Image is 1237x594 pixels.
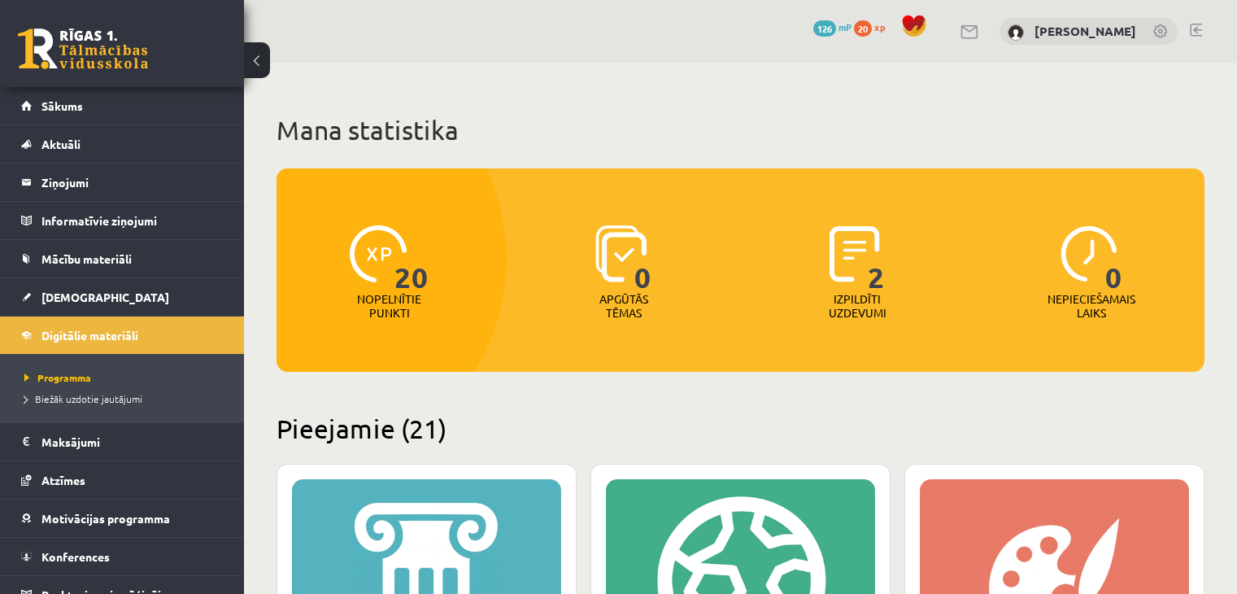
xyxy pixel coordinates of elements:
img: icon-learned-topics-4a711ccc23c960034f471b6e78daf4a3bad4a20eaf4de84257b87e66633f6470.svg [595,225,647,282]
h1: Mana statistika [277,114,1204,146]
img: icon-completed-tasks-ad58ae20a441b2904462921112bc710f1caf180af7a3daa7317a5a94f2d26646.svg [830,225,880,282]
a: Maksājumi [21,423,224,461]
span: 126 [813,20,836,37]
a: Sākums [21,87,224,124]
span: xp [874,20,885,33]
span: 2 [868,225,885,292]
a: Ziņojumi [21,164,224,201]
span: Motivācijas programma [41,511,170,526]
span: Aktuāli [41,137,81,151]
a: Biežāk uzdotie jautājumi [24,391,228,406]
a: 20 xp [854,20,893,33]
span: 20 [854,20,872,37]
span: 0 [1105,225,1122,292]
a: Aktuāli [21,125,224,163]
img: Alens Ulpis [1008,24,1024,41]
span: [DEMOGRAPHIC_DATA] [41,290,169,304]
legend: Ziņojumi [41,164,224,201]
a: Rīgas 1. Tālmācības vidusskola [18,28,148,69]
legend: Maksājumi [41,423,224,461]
img: icon-xp-0682a9bc20223a9ccc6f5883a126b849a74cddfe5390d2b41b4391c66f2066e7.svg [350,225,407,282]
a: 126 mP [813,20,852,33]
span: Konferences [41,549,110,564]
p: Nopelnītie punkti [357,292,421,320]
img: icon-clock-7be60019b62300814b6bd22b8e044499b485619524d84068768e800edab66f18.svg [1061,225,1117,282]
span: Sākums [41,98,83,113]
p: Izpildīti uzdevumi [825,292,889,320]
a: Atzīmes [21,461,224,499]
span: Biežāk uzdotie jautājumi [24,392,142,405]
span: Programma [24,371,91,384]
a: Motivācijas programma [21,500,224,537]
a: [PERSON_NAME] [1034,23,1136,39]
span: Atzīmes [41,473,85,487]
a: [DEMOGRAPHIC_DATA] [21,278,224,316]
span: 0 [634,225,651,292]
p: Nepieciešamais laiks [1048,292,1135,320]
h2: Pieejamie (21) [277,413,1204,444]
a: Informatīvie ziņojumi [21,202,224,239]
span: Digitālie materiāli [41,328,138,343]
legend: Informatīvie ziņojumi [41,202,224,239]
span: mP [838,20,852,33]
a: Programma [24,370,228,385]
a: Mācību materiāli [21,240,224,277]
p: Apgūtās tēmas [592,292,656,320]
a: Digitālie materiāli [21,317,224,354]
span: 20 [394,225,429,292]
a: Konferences [21,538,224,575]
span: Mācību materiāli [41,251,132,266]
